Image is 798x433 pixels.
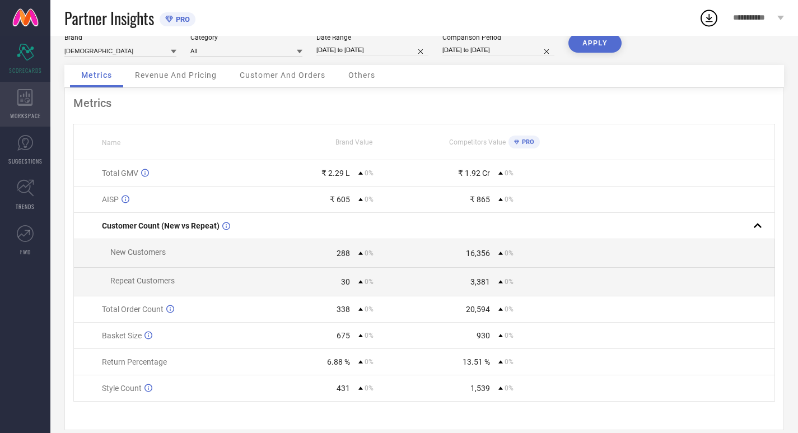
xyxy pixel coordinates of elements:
span: Customer And Orders [240,71,325,80]
span: PRO [173,15,190,24]
span: Basket Size [102,331,142,340]
div: Date Range [316,34,428,41]
span: New Customers [110,248,166,257]
span: PRO [519,138,534,146]
span: Others [348,71,375,80]
div: ₹ 1.92 Cr [458,169,490,178]
span: Style Count [102,384,142,393]
div: 16,356 [466,249,490,258]
div: Category [190,34,302,41]
span: 0% [365,195,374,203]
span: TRENDS [16,202,35,211]
div: 930 [477,331,490,340]
span: 0% [505,169,514,177]
div: 431 [337,384,350,393]
div: 3,381 [470,277,490,286]
span: Competitors Value [449,138,506,146]
span: 0% [505,249,514,257]
span: 0% [365,278,374,286]
span: Revenue And Pricing [135,71,217,80]
span: Repeat Customers [110,276,175,285]
button: APPLY [568,34,622,53]
span: WORKSPACE [10,111,41,120]
div: Brand [64,34,176,41]
span: Return Percentage [102,357,167,366]
span: 0% [365,332,374,339]
div: ₹ 2.29 L [321,169,350,178]
div: 20,594 [466,305,490,314]
span: 0% [505,384,514,392]
div: 675 [337,331,350,340]
span: Total GMV [102,169,138,178]
span: Brand Value [335,138,372,146]
div: ₹ 865 [470,195,490,204]
span: 0% [505,305,514,313]
span: FWD [20,248,31,256]
span: Customer Count (New vs Repeat) [102,221,220,230]
span: 0% [505,278,514,286]
div: 30 [341,277,350,286]
span: SUGGESTIONS [8,157,43,165]
span: 0% [365,384,374,392]
span: SCORECARDS [9,66,42,75]
span: Partner Insights [64,7,154,30]
div: 338 [337,305,350,314]
div: 6.88 % [327,357,350,366]
div: 13.51 % [463,357,490,366]
input: Select comparison period [442,44,554,56]
input: Select date range [316,44,428,56]
span: 0% [505,358,514,366]
span: Total Order Count [102,305,164,314]
span: AISP [102,195,119,204]
div: ₹ 605 [330,195,350,204]
div: Comparison Period [442,34,554,41]
div: 1,539 [470,384,490,393]
span: 0% [365,169,374,177]
div: Metrics [73,96,775,110]
span: 0% [365,358,374,366]
span: Name [102,139,120,147]
div: 288 [337,249,350,258]
span: 0% [365,305,374,313]
span: 0% [505,332,514,339]
span: 0% [505,195,514,203]
span: 0% [365,249,374,257]
span: Metrics [81,71,112,80]
div: Open download list [699,8,719,28]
